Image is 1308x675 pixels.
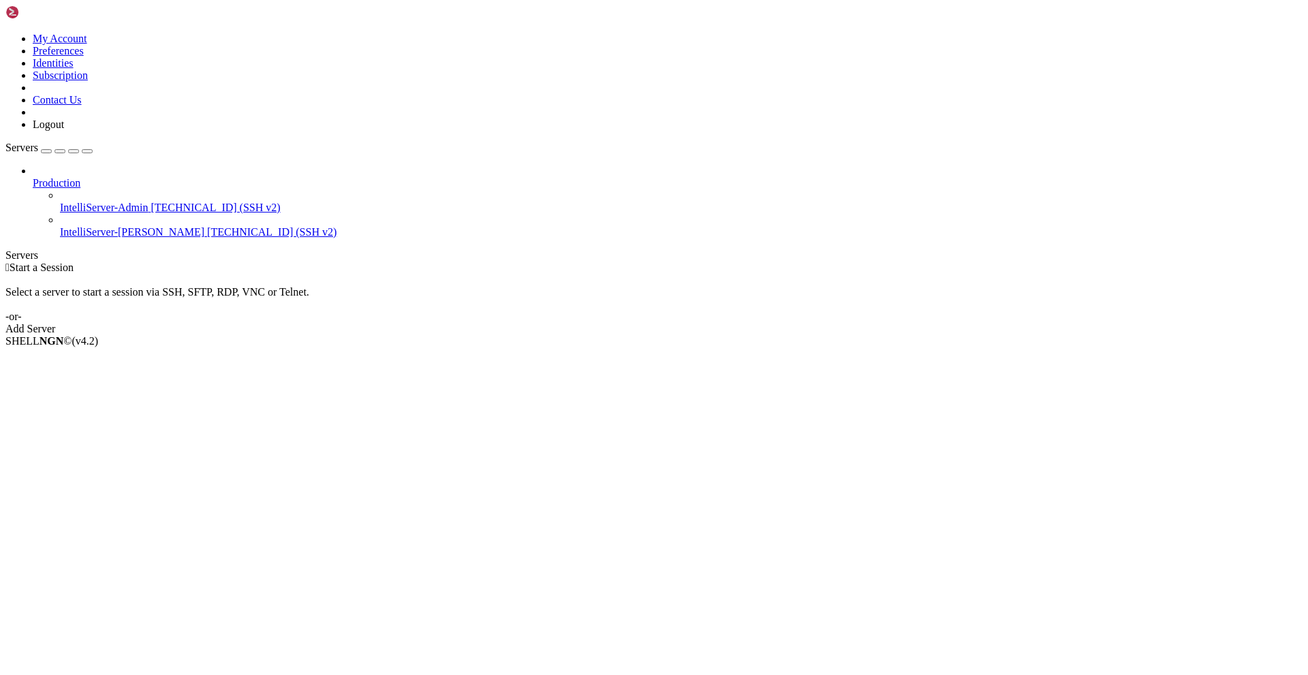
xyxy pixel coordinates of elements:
li: IntelliServer-Admin [TECHNICAL_ID] (SSH v2) [60,189,1303,214]
a: Production [33,177,1303,189]
span: Start a Session [10,262,74,273]
li: IntelliServer-[PERSON_NAME] [TECHNICAL_ID] (SSH v2) [60,214,1303,238]
div: Add Server [5,323,1303,335]
li: Production [33,165,1303,238]
div: Select a server to start a session via SSH, SFTP, RDP, VNC or Telnet. -or- [5,274,1303,323]
span: IntelliServer-[PERSON_NAME] [60,226,204,238]
img: Shellngn [5,5,84,19]
span: [TECHNICAL_ID] (SSH v2) [151,202,280,213]
a: Contact Us [33,94,82,106]
a: IntelliServer-[PERSON_NAME] [TECHNICAL_ID] (SSH v2) [60,226,1303,238]
span: 4.2.0 [72,335,99,347]
a: Preferences [33,45,84,57]
a: Servers [5,142,93,153]
span: SHELL © [5,335,98,347]
a: My Account [33,33,87,44]
span: Production [33,177,80,189]
div: Servers [5,249,1303,262]
a: IntelliServer-Admin [TECHNICAL_ID] (SSH v2) [60,202,1303,214]
span:  [5,262,10,273]
span: IntelliServer-Admin [60,202,148,213]
span: Servers [5,142,38,153]
span: [TECHNICAL_ID] (SSH v2) [207,226,337,238]
b: NGN [40,335,64,347]
a: Logout [33,119,64,130]
a: Subscription [33,69,88,81]
a: Identities [33,57,74,69]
